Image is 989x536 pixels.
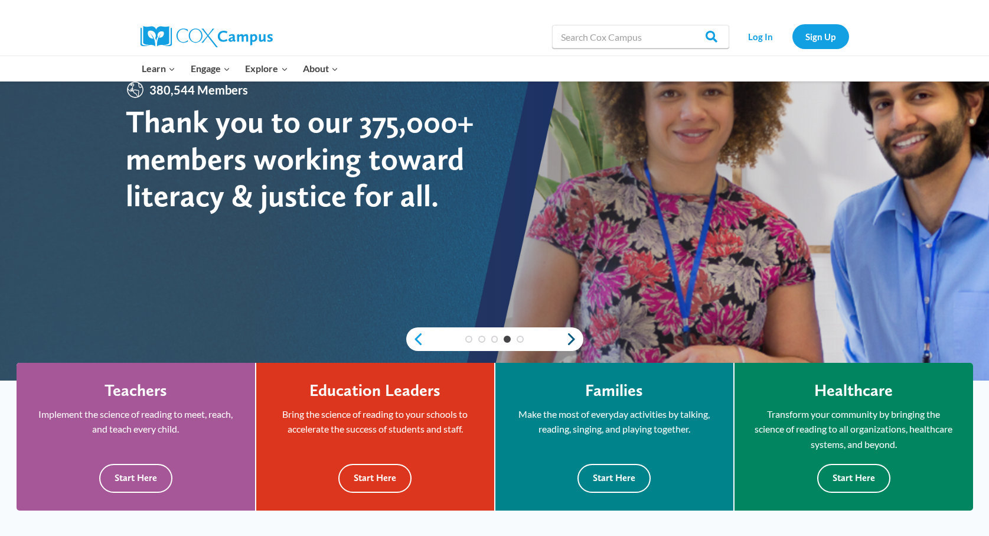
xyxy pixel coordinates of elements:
[577,464,651,493] button: Start Here
[735,24,849,48] nav: Secondary Navigation
[105,381,167,401] h4: Teachers
[817,464,890,493] button: Start Here
[552,25,729,48] input: Search Cox Campus
[238,56,296,81] button: Child menu of Explore
[566,332,583,346] a: next
[478,336,485,343] a: 2
[135,56,184,81] button: Child menu of Learn
[814,381,893,401] h4: Healthcare
[17,363,255,511] a: Teachers Implement the science of reading to meet, reach, and teach every child. Start Here
[491,336,498,343] a: 3
[274,407,476,437] p: Bring the science of reading to your schools to accelerate the success of students and staff.
[34,407,237,437] p: Implement the science of reading to meet, reach, and teach every child.
[406,332,424,346] a: previous
[295,56,346,81] button: Child menu of About
[517,336,524,343] a: 5
[495,363,733,511] a: Families Make the most of everyday activities by talking, reading, singing, and playing together....
[141,26,273,47] img: Cox Campus
[338,464,412,493] button: Start Here
[513,407,716,437] p: Make the most of everyday activities by talking, reading, singing, and playing together.
[183,56,238,81] button: Child menu of Engage
[256,363,494,511] a: Education Leaders Bring the science of reading to your schools to accelerate the success of stude...
[752,407,955,452] p: Transform your community by bringing the science of reading to all organizations, healthcare syst...
[406,327,583,351] div: content slider buttons
[504,336,511,343] a: 4
[465,336,472,343] a: 1
[792,24,849,48] a: Sign Up
[309,381,440,401] h4: Education Leaders
[585,381,643,401] h4: Families
[99,464,172,493] button: Start Here
[126,103,495,214] div: Thank you to our 375,000+ members working toward literacy & justice for all.
[145,80,253,99] span: 380,544 Members
[735,363,973,511] a: Healthcare Transform your community by bringing the science of reading to all organizations, heal...
[135,56,346,81] nav: Primary Navigation
[735,24,786,48] a: Log In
